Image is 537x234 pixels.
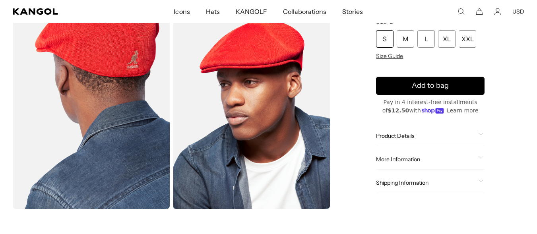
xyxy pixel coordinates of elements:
span: More Information [376,156,475,163]
button: USD [512,8,524,15]
span: Product Details [376,132,475,139]
div: XXL [459,30,476,48]
span: Size Guide [376,52,403,60]
summary: Search here [458,8,465,15]
div: L [417,30,435,48]
div: S [376,30,394,48]
div: XL [438,30,456,48]
button: Add to bag [376,77,485,95]
a: Kangol [13,8,115,15]
button: Cart [476,8,483,15]
div: M [397,30,414,48]
img: scarlet [13,13,170,209]
a: Account [494,8,501,15]
span: Add to bag [412,80,449,91]
img: scarlet [173,13,330,209]
span: Shipping Information [376,179,475,186]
